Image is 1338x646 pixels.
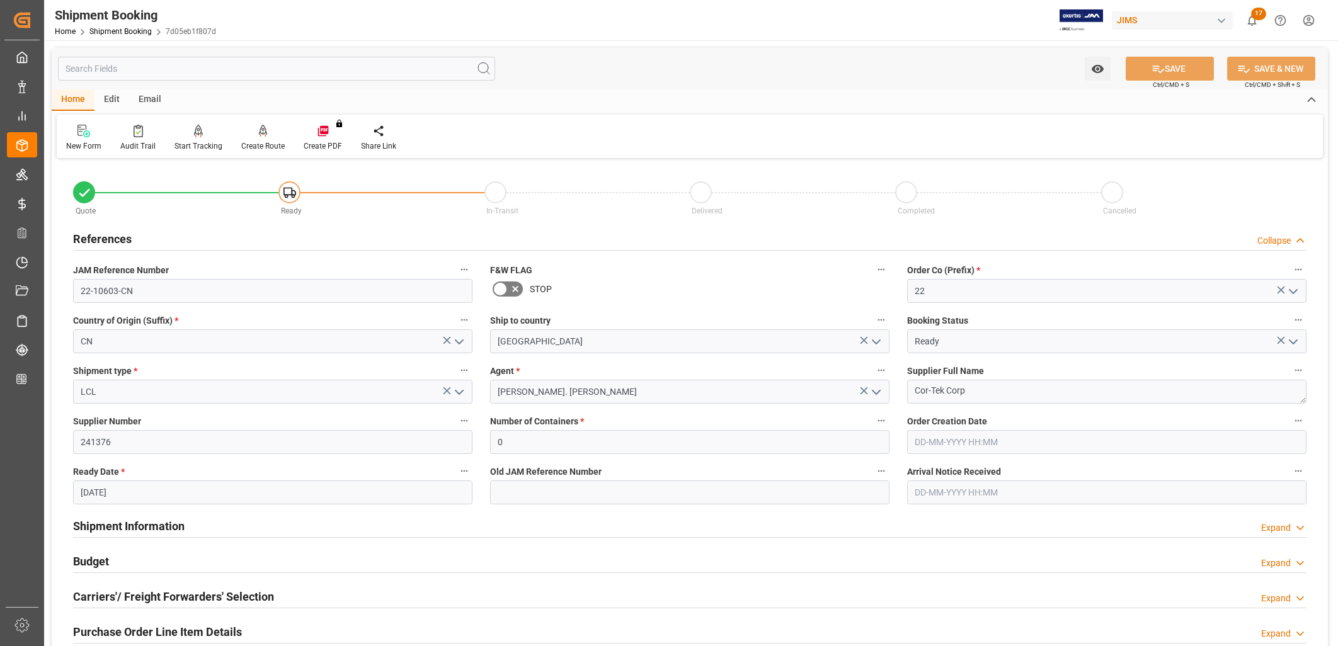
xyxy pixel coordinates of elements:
button: JAM Reference Number [456,261,472,278]
h2: Purchase Order Line Item Details [73,623,242,640]
span: 17 [1251,8,1266,20]
span: Booking Status [907,314,968,327]
button: open menu [1283,281,1302,301]
span: Delivered [692,207,723,215]
div: Audit Trail [120,140,156,152]
img: Exertis%20JAM%20-%20Email%20Logo.jpg_1722504956.jpg [1060,9,1103,31]
button: F&W FLAG [873,261,889,278]
span: In-Transit [486,207,518,215]
h2: References [73,230,132,247]
span: Cancelled [1103,207,1136,215]
span: Supplier Full Name [907,365,984,378]
textarea: Cor-Tek Corp [907,380,1307,404]
span: Number of Containers [490,415,584,428]
button: Country of Origin (Suffix) * [456,312,472,328]
input: Search Fields [58,57,495,81]
button: open menu [1283,332,1302,351]
span: Arrival Notice Received [907,465,1001,479]
span: Country of Origin (Suffix) [73,314,178,327]
span: JAM Reference Number [73,264,169,277]
a: Shipment Booking [89,27,152,36]
h2: Shipment Information [73,518,185,535]
button: open menu [866,382,885,402]
button: show 17 new notifications [1238,6,1266,35]
button: open menu [449,382,468,402]
button: Old JAM Reference Number [873,463,889,479]
span: Order Creation Date [907,415,987,428]
div: Shipment Booking [55,6,216,25]
div: Expand [1261,521,1291,535]
span: Shipment type [73,365,137,378]
button: Booking Status [1290,312,1307,328]
button: open menu [1085,57,1111,81]
h2: Carriers'/ Freight Forwarders' Selection [73,588,274,605]
span: Order Co (Prefix) [907,264,980,277]
button: SAVE [1126,57,1214,81]
button: open menu [449,332,468,351]
div: Collapse [1257,234,1291,247]
button: Agent * [873,362,889,378]
span: Ctrl/CMD + Shift + S [1245,80,1300,89]
button: Ready Date * [456,463,472,479]
div: New Form [66,140,101,152]
button: Supplier Full Name [1290,362,1307,378]
button: Order Co (Prefix) * [1290,261,1307,278]
span: Ctrl/CMD + S [1153,80,1189,89]
span: STOP [530,283,552,296]
span: Ship to country [490,314,551,327]
button: Shipment type * [456,362,472,378]
span: Completed [898,207,935,215]
div: Share Link [361,140,396,152]
a: Home [55,27,76,36]
button: Supplier Number [456,412,472,429]
input: DD-MM-YYYY HH:MM [907,480,1307,504]
div: Start Tracking [174,140,222,152]
h2: Budget [73,553,109,570]
div: Email [129,89,171,111]
span: Supplier Number [73,415,141,428]
div: JIMS [1112,11,1233,30]
button: Order Creation Date [1290,412,1307,429]
button: Arrival Notice Received [1290,463,1307,479]
span: Quote [76,207,96,215]
button: open menu [866,332,885,351]
button: Number of Containers * [873,412,889,429]
div: Expand [1261,627,1291,640]
div: Edit [94,89,129,111]
span: Old JAM Reference Number [490,465,602,479]
div: Home [52,89,94,111]
span: Ready [281,207,302,215]
span: Ready Date [73,465,125,479]
input: DD-MM-YYYY [73,480,472,504]
span: Agent [490,365,520,378]
button: SAVE & NEW [1227,57,1315,81]
input: Type to search/select [73,329,472,353]
button: Ship to country [873,312,889,328]
div: Expand [1261,592,1291,605]
button: JIMS [1112,8,1238,32]
input: DD-MM-YYYY HH:MM [907,430,1307,454]
button: Help Center [1266,6,1295,35]
div: Expand [1261,557,1291,570]
span: F&W FLAG [490,264,532,277]
div: Create Route [241,140,285,152]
